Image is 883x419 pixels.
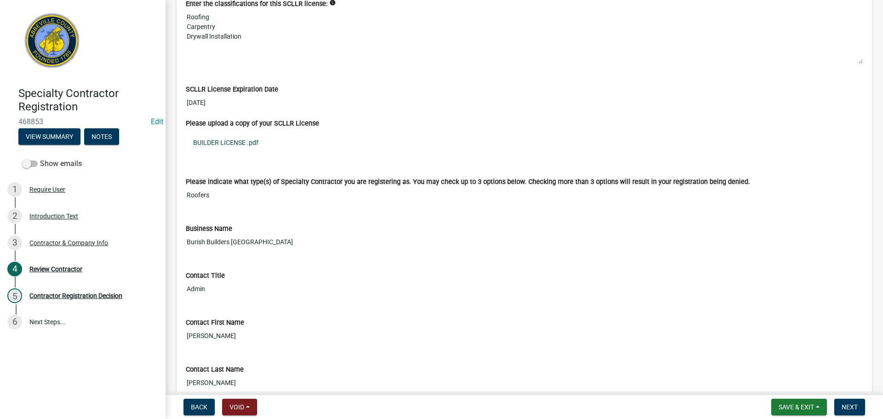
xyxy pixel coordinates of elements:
img: Abbeville County, South Carolina [18,10,86,77]
wm-modal-confirm: Edit Application Number [151,117,163,126]
div: 4 [7,262,22,276]
span: Void [229,403,244,411]
label: Contact Title [186,273,225,279]
div: 2 [7,209,22,224]
div: 3 [7,235,22,250]
label: Business Name [186,226,232,232]
div: 6 [7,315,22,329]
span: Back [191,403,207,411]
label: Show emails [22,158,82,169]
button: Back [183,399,215,415]
wm-modal-confirm: Notes [84,133,119,141]
span: Next [842,403,858,411]
a: Edit [151,117,163,126]
label: Please upload a copy of your SCLLR License [186,121,319,127]
span: 468853 [18,117,147,126]
div: Contractor & Company Info [29,240,108,246]
button: Void [222,399,257,415]
label: Please indicate what type(s) of Specialty Contractor you are registering as. You may check up to ... [186,179,750,185]
div: Review Contractor [29,266,82,272]
div: Require User [29,186,65,193]
h4: Specialty Contractor Registration [18,87,158,114]
div: 5 [7,288,22,303]
label: Enter the classifications for this SCLLR license: [186,1,327,7]
textarea: Roofing Carpentry Drywall Installation [186,9,863,64]
div: 1 [7,182,22,197]
button: Save & Exit [771,399,827,415]
a: BUILDER LICENSE .pdf [186,132,863,153]
button: Notes [84,128,119,145]
div: Contractor Registration Decision [29,293,122,299]
wm-modal-confirm: Summary [18,133,80,141]
button: View Summary [18,128,80,145]
button: Next [834,399,865,415]
label: Contact First Name [186,320,244,326]
label: SCLLR License Expiration Date [186,86,278,93]
div: Introduction Text [29,213,78,219]
span: Save & Exit [779,403,814,411]
label: Contact Last Name [186,367,244,373]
